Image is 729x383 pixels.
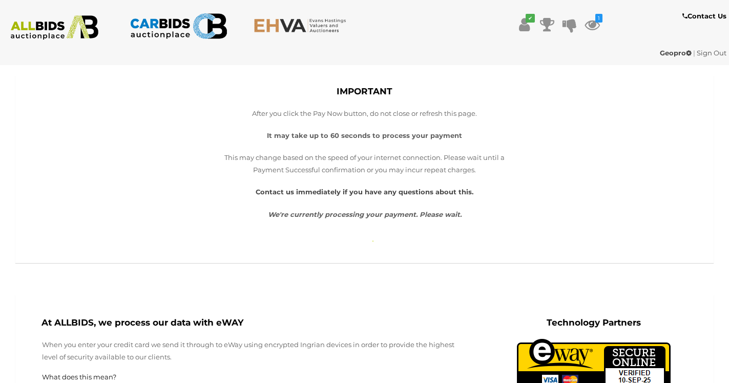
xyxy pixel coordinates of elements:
img: CARBIDS.com.au [130,10,227,42]
p: When you enter your credit card we send it through to eWay using encrypted Ingrian devices in ord... [42,339,458,363]
b: At ALLBIDS, we process our data with eWAY [41,317,243,328]
a: Geopro [660,49,693,57]
p: This may change based on the speed of your internet connection. Please wait until a Payment Succe... [224,152,505,176]
span: | [693,49,695,57]
b: Contact Us [682,12,726,20]
img: ALLBIDS.com.au [6,15,103,40]
h5: What does this mean? [42,373,458,380]
i: We're currently processing your payment. Please wait. [268,210,462,218]
i: ✔ [526,14,535,23]
b: IMPORTANT [337,86,392,96]
strong: It may take up to 60 seconds to process your payment [267,131,462,139]
a: 1 [585,15,600,34]
p: After you click the Pay Now button, do not close or refresh this page. [224,108,505,119]
strong: Geopro [660,49,692,57]
a: Contact Us [682,10,729,22]
a: Sign Out [697,49,726,57]
a: ✔ [517,15,532,34]
i: 1 [595,14,602,23]
img: EHVA.com.au [254,18,351,33]
b: Technology Partners [547,317,641,328]
a: Contact us immediately if you have any questions about this. [256,188,473,196]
